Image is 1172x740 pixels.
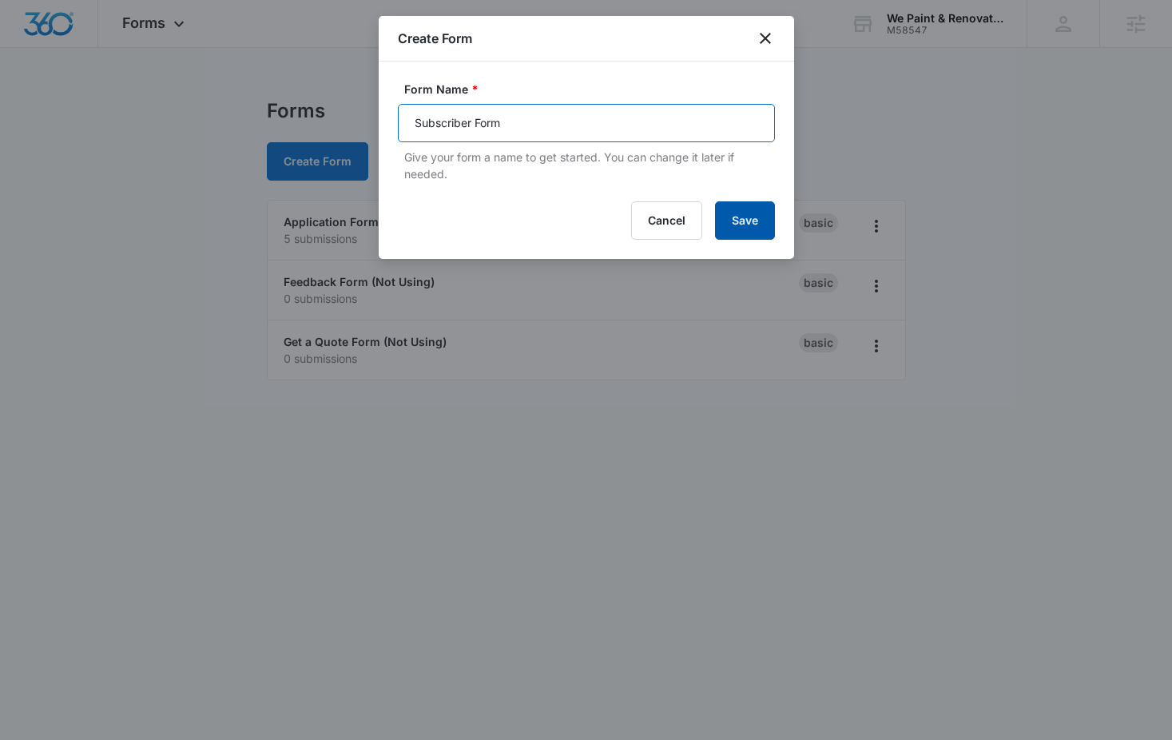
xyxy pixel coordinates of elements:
[398,104,775,142] input: Form Name
[756,29,775,48] button: close
[398,29,472,48] h1: Create Form
[715,201,775,240] button: Save
[404,149,775,182] p: Give your form a name to get started. You can change it later if needed.
[631,201,702,240] button: Cancel
[404,81,781,97] label: Form Name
